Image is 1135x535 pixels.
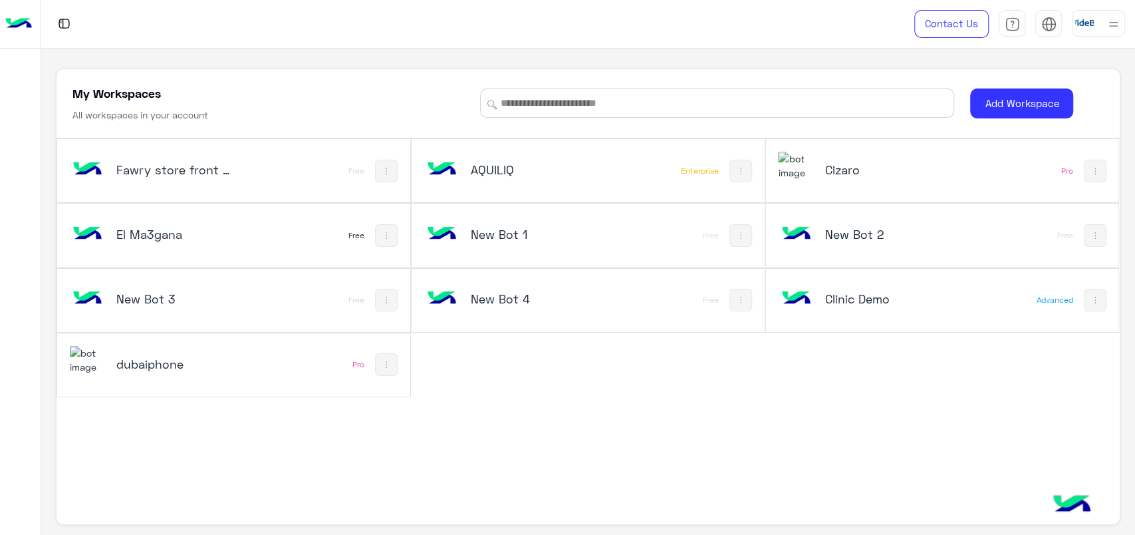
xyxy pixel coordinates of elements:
[424,216,460,252] img: bot image
[1057,230,1073,241] div: Free
[348,230,364,241] div: Free
[471,226,589,242] h5: New Bot 1
[778,281,814,317] img: bot image
[703,230,719,241] div: Free
[1041,17,1057,32] img: tab
[471,162,589,178] h5: AQUILIQ
[999,10,1025,38] a: tab
[116,162,235,178] h5: Fawry store front demo
[824,226,943,242] h5: New Bot 2
[72,85,161,101] h5: My Workspaces
[352,359,364,370] div: Pro
[116,226,235,242] h5: El Ma3gana
[1061,166,1073,176] div: Pro
[5,10,32,38] img: Logo
[1049,482,1095,528] img: hulul-logo.png
[1105,16,1122,33] img: profile
[424,152,460,188] img: bot image
[348,166,364,176] div: Free
[348,295,364,305] div: Free
[1075,13,1094,32] img: userImage
[778,152,814,180] img: 919860931428189
[471,291,589,307] h5: New Bot 4
[70,152,106,188] img: bot image
[70,346,106,375] img: 1403182699927242
[116,356,235,372] h5: dubaiphone
[1037,295,1073,305] div: Advanced
[424,281,460,317] img: bot image
[70,281,106,317] img: bot image
[914,10,989,38] a: Contact Us
[824,162,943,178] h5: Cizaro
[70,216,106,252] img: bot image
[703,295,719,305] div: Free
[56,15,72,32] img: tab
[970,89,1073,118] button: Add Workspace
[778,216,814,252] img: bot image
[116,291,235,307] h5: New Bot 3
[1005,17,1020,32] img: tab
[824,291,943,307] h5: Clinic Demo
[681,166,719,176] div: Enterprise
[72,108,208,122] h6: All workspaces in your account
